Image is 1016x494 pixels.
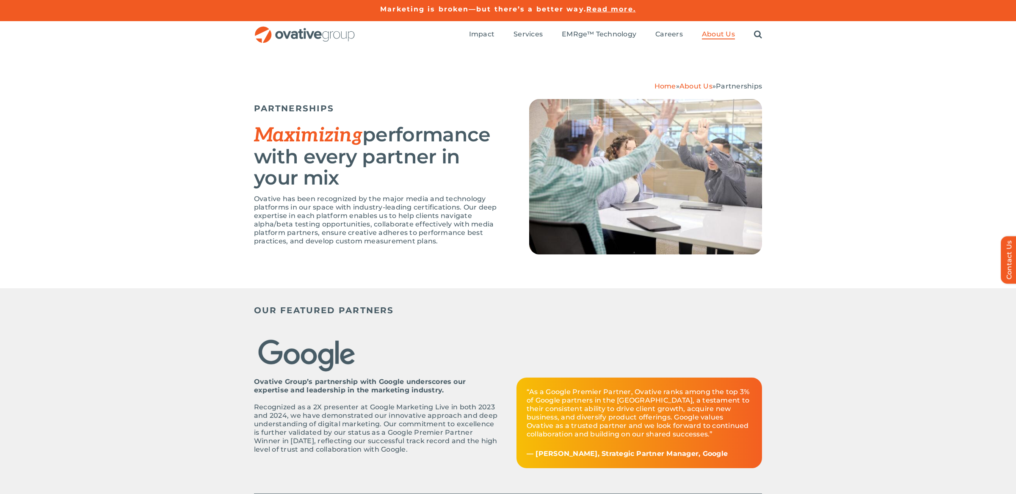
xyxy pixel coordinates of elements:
a: Marketing is broken—but there’s a better way. [380,5,586,13]
strong: Ovative Group’s partnership with Google underscores our expertise and leadership in the marketing... [254,378,466,394]
img: Google [254,334,360,378]
a: Home [654,82,676,90]
em: Maximizing [254,124,362,147]
a: Careers [655,30,683,39]
nav: Menu [469,21,762,48]
a: About Us [702,30,735,39]
a: About Us [679,82,712,90]
a: Services [514,30,543,39]
a: Search [754,30,762,39]
a: Impact [469,30,494,39]
h5: PARTNERSHIPS [254,103,508,113]
a: OG_Full_horizontal_RGB [254,25,356,33]
p: “As a Google Premier Partner, Ovative ranks among the top 3% of Google partners in the [GEOGRAPHI... [527,388,752,439]
span: Partnerships [716,82,762,90]
h2: performance with every partner in your mix [254,124,508,188]
img: Careers Collage 8 [529,99,762,254]
p: Recognized as a 2X presenter at Google Marketing Live in both 2023 and 2024, we have demonstrated... [254,403,500,454]
a: Read more. [586,5,636,13]
p: Ovative has been recognized by the major media and technology platforms in our space with industr... [254,195,508,246]
span: » » [654,82,762,90]
strong: — [PERSON_NAME], Strategic Partner Manager, Google [527,450,728,458]
a: EMRge™ Technology [562,30,636,39]
h5: OUR FEATURED PARTNERS [254,305,762,315]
